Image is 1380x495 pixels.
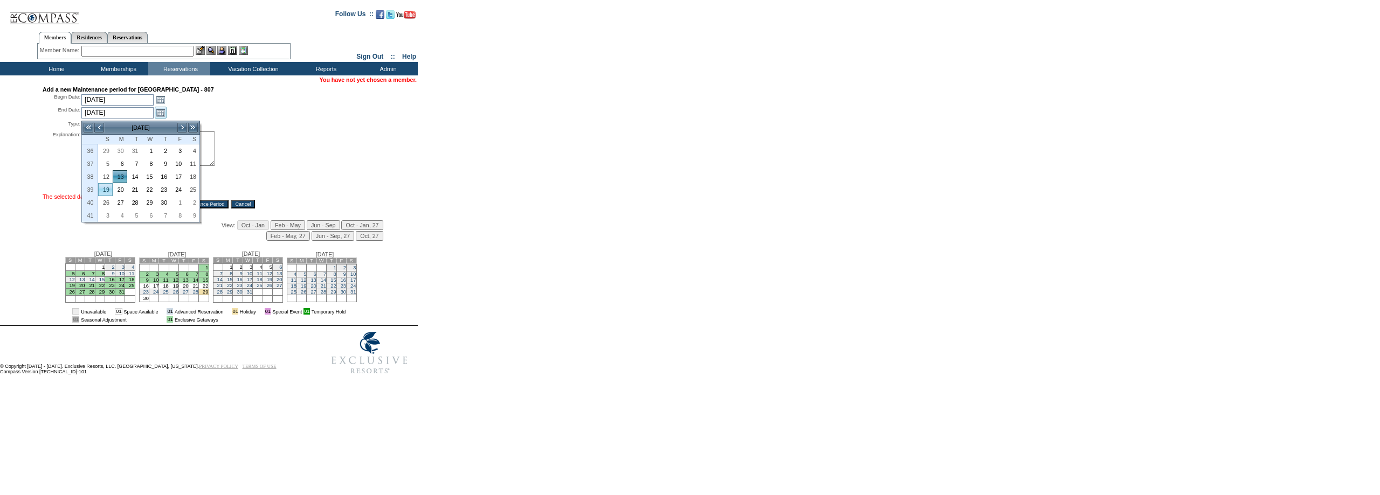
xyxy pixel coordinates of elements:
[169,283,178,289] td: 19
[94,122,105,133] a: <
[333,271,336,277] a: 8
[271,220,305,230] input: Feb - May
[220,271,223,276] a: 7
[99,197,112,208] a: 26
[230,271,232,276] a: 8
[237,220,269,230] input: Oct - Jan
[156,184,170,196] a: 23
[291,277,296,283] a: 11
[185,144,199,157] td: Saturday, September 04, 2027
[85,283,95,289] td: 21
[193,289,198,295] a: 28
[277,283,282,288] a: 27
[217,46,226,55] img: Impersonate
[142,197,156,208] a: 29
[65,271,75,277] td: 5
[149,283,158,289] td: 17
[296,258,306,264] td: M
[105,277,115,283] td: 16
[199,364,238,369] a: PRIVACY POLICY
[143,289,149,295] a: 23
[258,309,263,314] img: i.gif
[82,209,98,222] th: 41
[43,131,80,192] div: Explanation:
[227,289,232,295] a: 29
[333,265,336,270] a: 1
[115,277,125,283] td: 17
[105,283,115,289] td: 23
[185,170,199,183] td: Saturday, September 18, 2027
[125,277,135,283] td: 18
[185,145,199,157] a: 4
[142,144,156,157] td: Wednesday, September 01, 2027
[113,197,127,208] a: 27
[222,222,236,228] span: View:
[99,277,105,282] a: 15
[113,145,127,157] a: 30
[376,13,384,20] a: Become our fan on Facebook
[105,257,115,263] td: T
[396,11,416,19] img: Subscribe to our YouTube Channel
[142,196,156,209] td: Wednesday, September 29, 2027
[237,283,242,288] a: 23
[125,283,135,289] td: 25
[113,144,127,157] td: Monday, August 30, 2027
[95,271,105,277] td: 8
[127,196,142,209] td: Tuesday, September 28, 2027
[179,283,189,289] td: 20
[217,277,223,282] a: 14
[330,289,336,295] a: 29
[228,46,237,55] img: Reservations
[113,135,127,144] th: Monday
[189,283,198,289] td: 21
[142,145,156,157] a: 1
[149,258,158,264] td: M
[396,13,416,20] a: Subscribe to our YouTube Channel
[24,62,86,75] td: Home
[189,271,198,277] td: 7
[341,283,346,289] a: 23
[307,220,340,230] input: Jun - Sep
[320,76,417,83] span: You have not yet chosen a member.
[321,277,326,283] a: 14
[99,171,112,183] a: 12
[170,144,185,157] td: Friday, September 03, 2027
[263,264,272,271] td: 5
[177,122,188,133] a: >
[170,157,185,170] td: Friday, September 10, 2027
[156,171,170,183] a: 16
[185,157,199,170] td: Saturday, September 11, 2027
[156,210,170,221] a: 7
[142,171,156,183] a: 15
[386,10,395,19] img: Follow us on Twitter
[267,283,272,288] a: 26
[199,264,209,271] td: 1
[122,264,125,270] a: 3
[98,183,113,196] td: Sunday, September 19, 2027
[217,283,223,288] a: 21
[267,277,272,282] a: 19
[170,170,185,183] td: Friday, September 17, 2027
[160,309,165,314] img: i.gif
[156,158,170,170] a: 9
[188,122,198,133] a: >>
[185,158,199,170] a: 11
[99,210,112,221] a: 3
[336,258,346,264] td: F
[257,283,262,288] a: 25
[170,135,185,144] th: Friday
[94,250,113,257] span: [DATE]
[225,309,230,314] img: i.gif
[350,289,356,295] a: 31
[343,271,346,277] a: 9
[294,62,356,75] td: Reports
[277,277,282,282] a: 20
[237,277,242,282] a: 16
[170,196,185,209] td: Friday, October 01, 2027
[156,135,170,144] th: Thursday
[127,183,142,196] td: Tuesday, September 21, 2027
[185,135,199,144] th: Saturday
[210,62,294,75] td: Vacation Collection
[233,257,243,263] td: T
[65,257,75,263] td: S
